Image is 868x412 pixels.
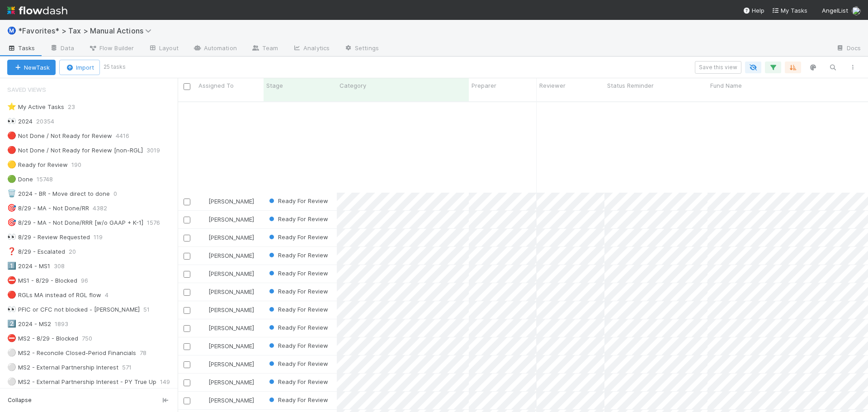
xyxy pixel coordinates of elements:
div: [PERSON_NAME] [199,269,254,278]
a: Data [42,42,81,56]
img: avatar_e41e7ae5-e7d9-4d8d-9f56-31b0d7a2f4fd.png [200,198,207,205]
span: Category [340,81,366,90]
span: Status Reminder [607,81,654,90]
span: Ready For Review [267,233,328,241]
small: 25 tasks [104,63,126,71]
span: 🗑️ [7,189,16,197]
span: 308 [54,260,74,272]
span: 23 [68,101,84,113]
span: 4 [105,289,118,301]
a: Analytics [285,42,337,56]
span: [PERSON_NAME] [208,324,254,331]
span: ⛔ [7,276,16,284]
img: avatar_cfa6ccaa-c7d9-46b3-b608-2ec56ecf97ad.png [200,252,207,259]
span: 🔴 [7,291,16,298]
span: 🎯 [7,204,16,212]
span: 🔴 [7,132,16,139]
span: Assigned To [198,81,234,90]
span: ❓ [7,247,16,255]
a: Docs [829,42,868,56]
div: Not Done / Not Ready for Review [7,130,112,142]
span: Ready For Review [267,396,328,403]
a: My Tasks [772,6,807,15]
div: 8/29 - MA - Not Done/RRR [w/o GAAP + K-1] [7,217,143,228]
div: [PERSON_NAME] [199,287,254,296]
div: [PERSON_NAME] [199,197,254,206]
div: MS1 - 8/29 - Blocked [7,275,77,286]
span: Ready For Review [267,197,328,204]
input: Toggle Row Selected [184,289,190,296]
span: ⭐ [7,103,16,110]
div: [PERSON_NAME] [199,396,254,405]
div: My Active Tasks [7,101,64,113]
span: 🔴 [7,146,16,154]
span: Saved Views [7,81,46,99]
span: 🟡 [7,161,16,168]
div: Ready For Review [267,377,328,386]
span: 15748 [37,174,62,185]
span: 🟢 [7,175,16,183]
span: [PERSON_NAME] [208,397,254,404]
span: 1️⃣ [7,262,16,270]
span: 1893 [55,318,77,330]
img: avatar_37569647-1c78-4889-accf-88c08d42a236.png [200,342,207,350]
input: Toggle Row Selected [184,398,190,404]
img: avatar_37569647-1c78-4889-accf-88c08d42a236.png [200,234,207,241]
div: 2024 [7,116,33,127]
div: [PERSON_NAME] [199,323,254,332]
div: Done [7,174,33,185]
div: Ready for Review [7,159,68,170]
span: Reviewer [539,81,566,90]
input: Toggle Row Selected [184,235,190,242]
a: Team [244,42,285,56]
span: 571 [122,362,141,373]
span: ⛔ [7,334,16,342]
button: Import [59,60,100,75]
img: avatar_37569647-1c78-4889-accf-88c08d42a236.png [852,6,861,15]
span: Ready For Review [267,360,328,367]
input: Toggle Row Selected [184,217,190,223]
div: MS2 - 8/29 - Blocked [7,333,78,344]
span: Ready For Review [267,215,328,223]
span: Stage [266,81,283,90]
div: Ready For Review [267,287,328,296]
div: MS2 - External Partnership Interest - PY True Up [7,376,156,388]
input: Toggle Row Selected [184,199,190,205]
button: NewTask [7,60,56,75]
div: MS2 - External Partnership Interest [7,362,118,373]
span: [PERSON_NAME] [208,379,254,386]
span: 119 [94,232,112,243]
span: Preparer [472,81,496,90]
div: 8/29 - Escalated [7,246,65,257]
div: Ready For Review [267,232,328,242]
span: Ⓜ️ [7,27,16,34]
span: My Tasks [772,7,807,14]
span: 78 [140,347,156,359]
img: avatar_cfa6ccaa-c7d9-46b3-b608-2ec56ecf97ad.png [200,397,207,404]
span: 51 [143,304,159,315]
div: PFIC or CFC not blocked - [PERSON_NAME] [7,304,140,315]
span: AngelList [822,7,848,14]
span: 0 [113,188,126,199]
div: Ready For Review [267,251,328,260]
input: Toggle Row Selected [184,307,190,314]
div: Ready For Review [267,323,328,332]
span: Ready For Review [267,324,328,331]
span: [PERSON_NAME] [208,342,254,350]
span: 👀 [7,305,16,313]
div: Ready For Review [267,341,328,350]
span: 👀 [7,117,16,125]
span: Fund Name [710,81,742,90]
input: Toggle Row Selected [184,325,190,332]
a: Settings [337,42,386,56]
span: 2️⃣ [7,320,16,327]
button: Save this view [695,61,741,74]
input: Toggle Row Selected [184,271,190,278]
div: Ready For Review [267,395,328,404]
div: Help [743,6,764,15]
span: Tasks [7,43,35,52]
span: Ready For Review [267,288,328,295]
span: [PERSON_NAME] [208,234,254,241]
img: avatar_37569647-1c78-4889-accf-88c08d42a236.png [200,306,207,313]
div: Not Done / Not Ready for Review [non-RGL] [7,145,143,156]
